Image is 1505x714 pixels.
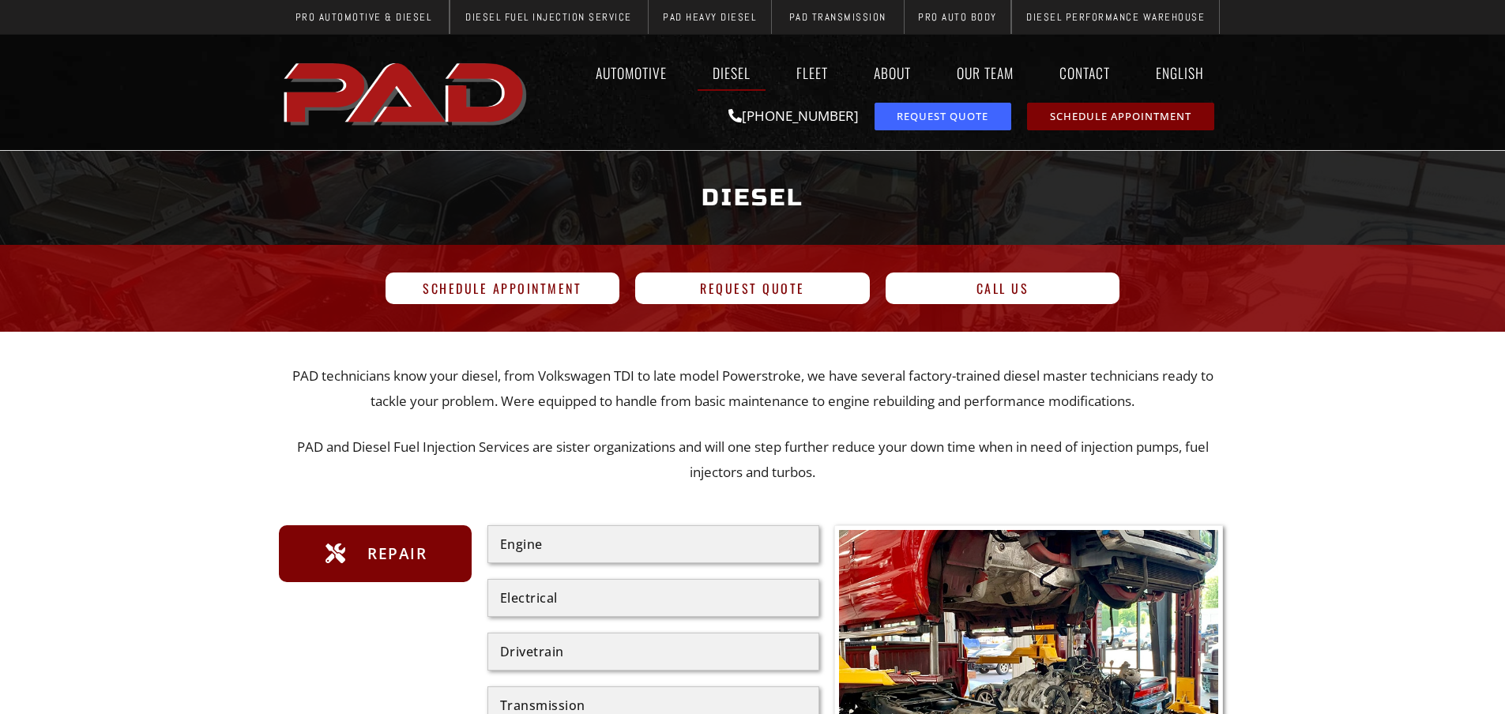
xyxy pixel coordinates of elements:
a: Contact [1044,54,1125,91]
a: schedule repair or service appointment [1027,103,1214,130]
h1: Diesel [287,168,1219,227]
a: About [859,54,926,91]
span: Schedule Appointment [1050,111,1191,122]
a: Fleet [781,54,843,91]
a: English [1141,54,1227,91]
a: Request Quote [635,272,870,304]
a: [PHONE_NUMBER] [728,107,859,125]
span: Repair [363,541,427,566]
span: Request Quote [897,111,988,122]
img: The image shows the word "PAD" in bold, red, uppercase letters with a slight shadow effect. [279,50,535,135]
span: Call Us [976,282,1029,295]
div: Engine [500,538,807,551]
a: pro automotive and diesel home page [279,50,535,135]
p: PAD technicians know your diesel, from Volkswagen TDI to late model Powerstroke, we have several ... [279,363,1227,415]
p: PAD and Diesel Fuel Injection Services are sister organizations and will one step further reduce ... [279,434,1227,486]
span: Request Quote [700,282,805,295]
nav: Menu [535,54,1227,91]
div: Transmission [500,699,807,712]
span: Diesel Performance Warehouse [1026,12,1205,22]
a: Our Team [942,54,1029,91]
span: Pro Auto Body [918,12,997,22]
a: Diesel [698,54,766,91]
span: Diesel Fuel Injection Service [465,12,632,22]
span: Pro Automotive & Diesel [295,12,432,22]
a: Schedule Appointment [386,272,620,304]
a: Automotive [581,54,682,91]
span: PAD Transmission [789,12,886,22]
span: PAD Heavy Diesel [663,12,756,22]
div: Drivetrain [500,645,807,658]
a: request a service or repair quote [875,103,1011,130]
a: Call Us [886,272,1120,304]
span: Schedule Appointment [423,282,581,295]
div: Electrical [500,592,807,604]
